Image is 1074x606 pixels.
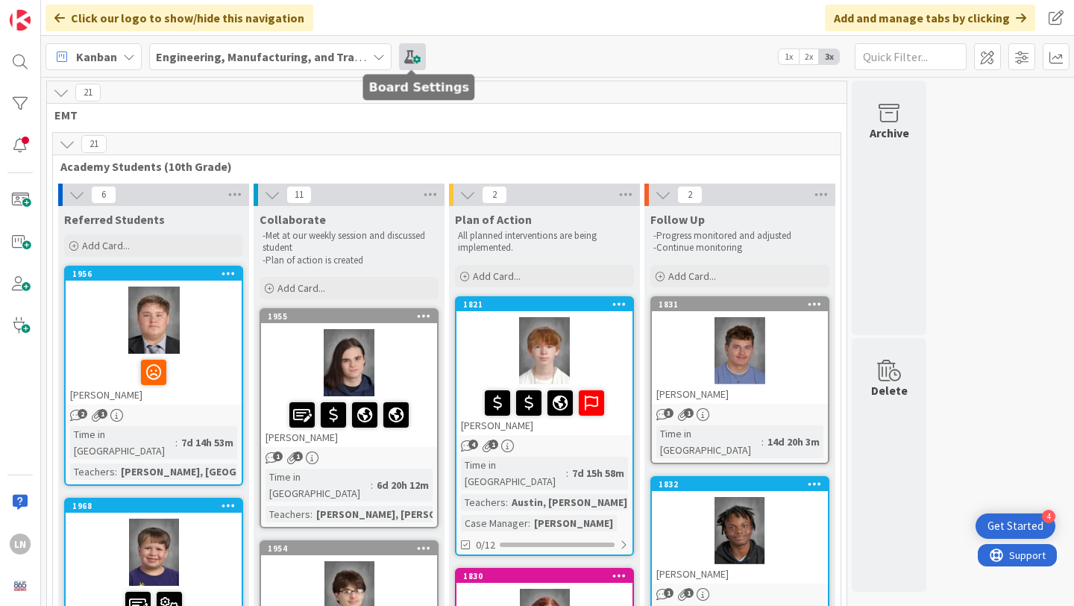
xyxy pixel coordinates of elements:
[81,135,107,153] span: 21
[260,308,439,528] a: 1955[PERSON_NAME]Time in [GEOGRAPHIC_DATA]:6d 20h 12mTeachers:[PERSON_NAME], [PERSON_NAME], We...
[66,499,242,513] div: 1968
[66,354,242,404] div: [PERSON_NAME]
[260,212,326,227] span: Collaborate
[568,465,628,481] div: 7d 15h 58m
[78,409,87,419] span: 2
[66,267,242,404] div: 1956[PERSON_NAME]
[652,298,828,311] div: 1831
[10,534,31,555] div: LN
[64,212,165,227] span: Referred Students
[684,588,694,598] span: 1
[659,299,828,310] div: 1831
[463,299,632,310] div: 1821
[456,569,632,583] div: 1830
[82,239,130,252] span: Add Card...
[677,186,703,204] span: 2
[455,296,634,556] a: 1821[PERSON_NAME]Time in [GEOGRAPHIC_DATA]:7d 15h 58mTeachers:Austin, [PERSON_NAME] (2...Case Man...
[455,212,532,227] span: Plan of Action
[668,269,716,283] span: Add Card...
[506,494,508,510] span: :
[310,506,313,522] span: :
[178,434,237,451] div: 7d 14h 53m
[66,267,242,281] div: 1956
[456,384,632,435] div: [PERSON_NAME]
[369,81,469,95] h5: Board Settings
[10,575,31,596] img: avatar
[461,494,506,510] div: Teachers
[261,396,437,447] div: [PERSON_NAME]
[91,186,116,204] span: 6
[761,434,764,450] span: :
[268,543,437,554] div: 1954
[684,408,694,418] span: 1
[266,506,310,522] div: Teachers
[458,230,631,254] p: All planned interventions are being implemented.
[652,478,828,584] div: 1832[PERSON_NAME]
[476,537,495,553] span: 0/12
[261,542,437,555] div: 1954
[10,10,31,31] img: Visit kanbanzone.com
[468,440,478,449] span: 4
[266,469,371,502] div: Time in [GEOGRAPHIC_DATA]
[799,49,819,64] span: 2x
[115,463,117,480] span: :
[653,242,826,254] p: -Continue monitoring
[652,298,828,404] div: 1831[PERSON_NAME]
[70,426,175,459] div: Time in [GEOGRAPHIC_DATA]
[871,381,908,399] div: Delete
[263,230,436,254] p: -Met at our weekly session and discussed student
[64,266,243,486] a: 1956[PERSON_NAME]Time in [GEOGRAPHIC_DATA]:7d 14h 53mTeachers:[PERSON_NAME], [GEOGRAPHIC_DATA]...
[659,479,828,490] div: 1832
[650,296,829,464] a: 1831[PERSON_NAME]Time in [GEOGRAPHIC_DATA]:14d 20h 3m
[653,230,826,242] p: -Progress monitored and adjusted
[273,452,283,461] span: 1
[528,515,530,531] span: :
[482,186,507,204] span: 2
[72,269,242,279] div: 1956
[650,212,705,227] span: Follow Up
[779,49,799,64] span: 1x
[825,4,1035,31] div: Add and manage tabs by clicking
[268,311,437,322] div: 1955
[819,49,839,64] span: 3x
[286,186,312,204] span: 11
[987,519,1043,534] div: Get Started
[98,409,107,419] span: 1
[277,281,325,295] span: Add Card...
[870,124,909,142] div: Archive
[473,269,521,283] span: Add Card...
[664,408,673,418] span: 3
[461,457,566,490] div: Time in [GEOGRAPHIC_DATA]
[530,515,617,531] div: [PERSON_NAME]
[117,463,318,480] div: [PERSON_NAME], [GEOGRAPHIC_DATA]...
[261,310,437,447] div: 1955[PERSON_NAME]
[566,465,568,481] span: :
[313,506,512,522] div: [PERSON_NAME], [PERSON_NAME], We...
[75,84,101,101] span: 21
[664,588,673,598] span: 1
[70,463,115,480] div: Teachers
[31,2,68,20] span: Support
[656,425,761,458] div: Time in [GEOGRAPHIC_DATA]
[1042,510,1055,523] div: 4
[373,477,433,493] div: 6d 20h 12m
[76,48,117,66] span: Kanban
[371,477,373,493] span: :
[652,564,828,584] div: [PERSON_NAME]
[261,310,437,323] div: 1955
[263,254,436,266] p: -Plan of action is created
[489,440,498,449] span: 1
[652,384,828,404] div: [PERSON_NAME]
[461,515,528,531] div: Case Manager
[764,434,823,450] div: 14d 20h 3m
[456,298,632,435] div: 1821[PERSON_NAME]
[293,452,303,461] span: 1
[855,43,967,70] input: Quick Filter...
[976,513,1055,539] div: Open Get Started checklist, remaining modules: 4
[652,478,828,491] div: 1832
[156,49,420,64] b: Engineering, Manufacturing, and Transportation
[45,4,313,31] div: Click our logo to show/hide this navigation
[54,107,828,122] span: EMT
[508,494,651,510] div: Austin, [PERSON_NAME] (2...
[72,501,242,511] div: 1968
